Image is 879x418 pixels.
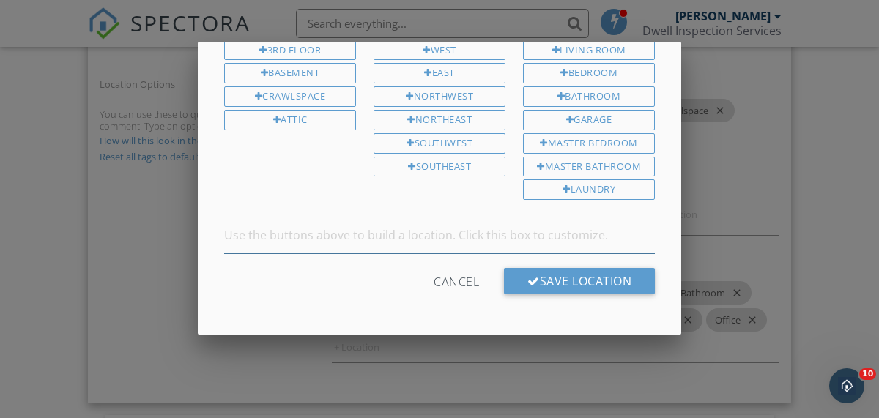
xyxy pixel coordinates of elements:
[224,40,356,61] div: 3rd Floor
[434,268,479,294] div: Cancel
[859,368,876,380] span: 10
[829,368,864,403] iframe: Intercom live chat
[523,110,655,130] div: Garage
[374,157,505,177] div: Southeast
[523,179,655,200] div: Laundry
[224,110,356,130] div: Attic
[374,63,505,83] div: East
[224,217,655,253] input: Use the buttons above to build a location. Click this box to customize.
[523,86,655,107] div: Bathroom
[224,86,356,107] div: Crawlspace
[374,110,505,130] div: Northeast
[224,63,356,83] div: Basement
[374,133,505,154] div: Southwest
[523,157,655,177] div: Master Bathroom
[374,86,505,107] div: Northwest
[523,133,655,154] div: Master Bedroom
[504,268,655,294] div: Save Location
[523,40,655,61] div: Living Room
[374,40,505,61] div: West
[523,63,655,83] div: Bedroom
